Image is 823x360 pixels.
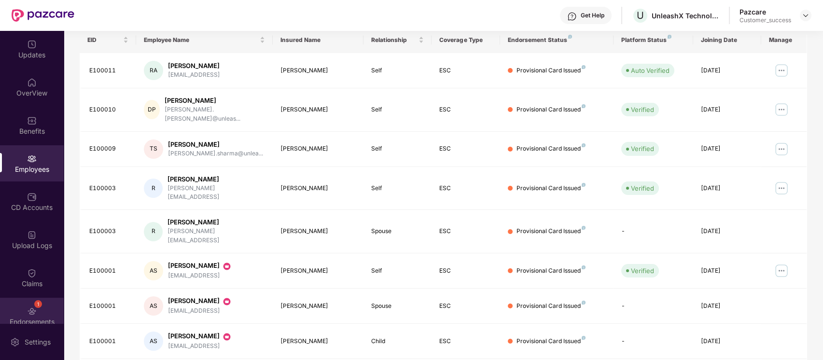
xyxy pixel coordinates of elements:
[27,230,37,240] img: svg+xml;base64,PHN2ZyBpZD0iVXBsb2FkX0xvZ3MiIGRhdGEtbmFtZT0iVXBsb2FkIExvZ3MiIHhtbG5zPSJodHRwOi8vd3...
[516,66,586,75] div: Provisional Card Issued
[144,296,163,316] div: AS
[168,61,220,70] div: [PERSON_NAME]
[774,141,789,157] img: manageButton
[280,302,356,311] div: [PERSON_NAME]
[582,226,586,230] img: svg+xml;base64,PHN2ZyB4bWxucz0iaHR0cDovL3d3dy53My5vcmcvMjAwMC9zdmciIHdpZHRoPSI4IiBoZWlnaHQ9IjgiIH...
[774,102,789,117] img: manageButton
[34,300,42,308] div: 1
[371,105,424,114] div: Self
[802,12,809,19] img: svg+xml;base64,PHN2ZyBpZD0iRHJvcGRvd24tMzJ4MzIiIHhtbG5zPSJodHRwOi8vd3d3LnczLm9yZy8yMDAwL3N2ZyIgd2...
[439,266,492,276] div: ESC
[739,16,791,24] div: Customer_success
[27,154,37,164] img: svg+xml;base64,PHN2ZyBpZD0iRW1wbG95ZWVzIiB4bWxucz0iaHR0cDovL3d3dy53My5vcmcvMjAwMC9zdmciIHdpZHRoPS...
[581,12,604,19] div: Get Help
[167,218,265,227] div: [PERSON_NAME]
[12,9,74,22] img: New Pazcare Logo
[168,70,220,80] div: [EMAIL_ADDRESS]
[761,27,807,53] th: Manage
[144,179,163,198] div: R
[701,66,753,75] div: [DATE]
[701,302,753,311] div: [DATE]
[144,332,163,351] div: AS
[222,332,232,342] img: svg+xml;base64,PHN2ZyB3aWR0aD0iMjAiIGhlaWdodD0iMjAiIHZpZXdCb3g9IjAgMCAyMCAyMCIgZmlsbD0ibm9uZSIgeG...
[222,262,232,271] img: svg+xml;base64,PHN2ZyB3aWR0aD0iMjAiIGhlaWdodD0iMjAiIHZpZXdCb3g9IjAgMCAyMCAyMCIgZmlsbD0ibm9uZSIgeG...
[432,27,500,53] th: Coverage Type
[10,337,20,347] img: svg+xml;base64,PHN2ZyBpZD0iU2V0dGluZy0yMHgyMCIgeG1sbnM9Imh0dHA6Ly93d3cudzMub3JnLzIwMDAvc3ZnIiB3aW...
[701,337,753,346] div: [DATE]
[614,324,693,359] td: -
[371,36,417,44] span: Relationship
[27,116,37,125] img: svg+xml;base64,PHN2ZyBpZD0iQmVuZWZpdHMiIHhtbG5zPSJodHRwOi8vd3d3LnczLm9yZy8yMDAwL3N2ZyIgd2lkdGg9Ij...
[582,65,586,69] img: svg+xml;base64,PHN2ZyB4bWxucz0iaHR0cDovL3d3dy53My5vcmcvMjAwMC9zdmciIHdpZHRoPSI4IiBoZWlnaHQ9IjgiIH...
[439,144,492,153] div: ESC
[89,266,129,276] div: E100001
[371,66,424,75] div: Self
[631,105,654,114] div: Verified
[27,268,37,278] img: svg+xml;base64,PHN2ZyBpZD0iQ2xhaW0iIHhtbG5zPSJodHRwOi8vd3d3LnczLm9yZy8yMDAwL3N2ZyIgd2lkdGg9IjIwIi...
[568,35,572,39] img: svg+xml;base64,PHN2ZyB4bWxucz0iaHR0cDovL3d3dy53My5vcmcvMjAwMC9zdmciIHdpZHRoPSI4IiBoZWlnaHQ9IjgiIH...
[144,36,257,44] span: Employee Name
[582,143,586,147] img: svg+xml;base64,PHN2ZyB4bWxucz0iaHR0cDovL3d3dy53My5vcmcvMjAwMC9zdmciIHdpZHRoPSI4IiBoZWlnaHQ9IjgiIH...
[89,227,129,236] div: E100003
[89,105,129,114] div: E100010
[280,105,356,114] div: [PERSON_NAME]
[582,265,586,269] img: svg+xml;base64,PHN2ZyB4bWxucz0iaHR0cDovL3d3dy53My5vcmcvMjAwMC9zdmciIHdpZHRoPSI4IiBoZWlnaHQ9IjgiIH...
[567,12,577,21] img: svg+xml;base64,PHN2ZyBpZD0iSGVscC0zMngzMiIgeG1sbnM9Imh0dHA6Ly93d3cudzMub3JnLzIwMDAvc3ZnIiB3aWR0aD...
[439,184,492,193] div: ESC
[22,337,54,347] div: Settings
[516,184,586,193] div: Provisional Card Issued
[439,302,492,311] div: ESC
[89,66,129,75] div: E100011
[371,302,424,311] div: Spouse
[144,261,163,280] div: AS
[516,227,586,236] div: Provisional Card Issued
[371,337,424,346] div: Child
[167,175,265,184] div: [PERSON_NAME]
[167,227,265,245] div: [PERSON_NAME][EMAIL_ADDRESS]
[144,222,163,241] div: R
[774,263,789,278] img: manageButton
[89,184,129,193] div: E100003
[582,336,586,340] img: svg+xml;base64,PHN2ZyB4bWxucz0iaHR0cDovL3d3dy53My5vcmcvMjAwMC9zdmciIHdpZHRoPSI4IiBoZWlnaHQ9IjgiIH...
[371,266,424,276] div: Self
[668,35,671,39] img: svg+xml;base64,PHN2ZyB4bWxucz0iaHR0cDovL3d3dy53My5vcmcvMjAwMC9zdmciIHdpZHRoPSI4IiBoZWlnaHQ9IjgiIH...
[27,192,37,202] img: svg+xml;base64,PHN2ZyBpZD0iQ0RfQWNjb3VudHMiIGRhdGEtbmFtZT0iQ0QgQWNjb3VudHMiIHhtbG5zPSJodHRwOi8vd3...
[701,266,753,276] div: [DATE]
[89,144,129,153] div: E100009
[280,144,356,153] div: [PERSON_NAME]
[516,266,586,276] div: Provisional Card Issued
[165,96,265,105] div: [PERSON_NAME]
[165,105,265,124] div: [PERSON_NAME].[PERSON_NAME]@unleas...
[144,139,163,159] div: TS
[87,36,122,44] span: EID
[516,302,586,311] div: Provisional Card Issued
[168,332,232,341] div: [PERSON_NAME]
[439,337,492,346] div: ESC
[273,27,363,53] th: Insured Name
[701,227,753,236] div: [DATE]
[516,144,586,153] div: Provisional Card Issued
[167,184,265,202] div: [PERSON_NAME][EMAIL_ADDRESS]
[27,78,37,87] img: svg+xml;base64,PHN2ZyBpZD0iSG9tZSIgeG1sbnM9Imh0dHA6Ly93d3cudzMub3JnLzIwMDAvc3ZnIiB3aWR0aD0iMjAiIG...
[508,36,606,44] div: Endorsement Status
[89,302,129,311] div: E100001
[280,266,356,276] div: [PERSON_NAME]
[582,104,586,108] img: svg+xml;base64,PHN2ZyB4bWxucz0iaHR0cDovL3d3dy53My5vcmcvMjAwMC9zdmciIHdpZHRoPSI4IiBoZWlnaHQ9IjgiIH...
[701,144,753,153] div: [DATE]
[136,27,272,53] th: Employee Name
[168,149,263,158] div: [PERSON_NAME].sharma@unlea...
[222,297,232,306] img: svg+xml;base64,PHN2ZyB3aWR0aD0iMjAiIGhlaWdodD0iMjAiIHZpZXdCb3g9IjAgMCAyMCAyMCIgZmlsbD0ibm9uZSIgeG...
[774,63,789,78] img: manageButton
[280,337,356,346] div: [PERSON_NAME]
[739,7,791,16] div: Pazcare
[631,266,654,276] div: Verified
[701,184,753,193] div: [DATE]
[614,210,693,253] td: -
[582,183,586,187] img: svg+xml;base64,PHN2ZyB4bWxucz0iaHR0cDovL3d3dy53My5vcmcvMjAwMC9zdmciIHdpZHRoPSI4IiBoZWlnaHQ9IjgiIH...
[27,40,37,49] img: svg+xml;base64,PHN2ZyBpZD0iVXBkYXRlZCIgeG1sbnM9Imh0dHA6Ly93d3cudzMub3JnLzIwMDAvc3ZnIiB3aWR0aD0iMj...
[701,105,753,114] div: [DATE]
[652,11,719,20] div: UnleashX Technologies Private Limited
[631,144,654,153] div: Verified
[80,27,137,53] th: EID
[280,66,356,75] div: [PERSON_NAME]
